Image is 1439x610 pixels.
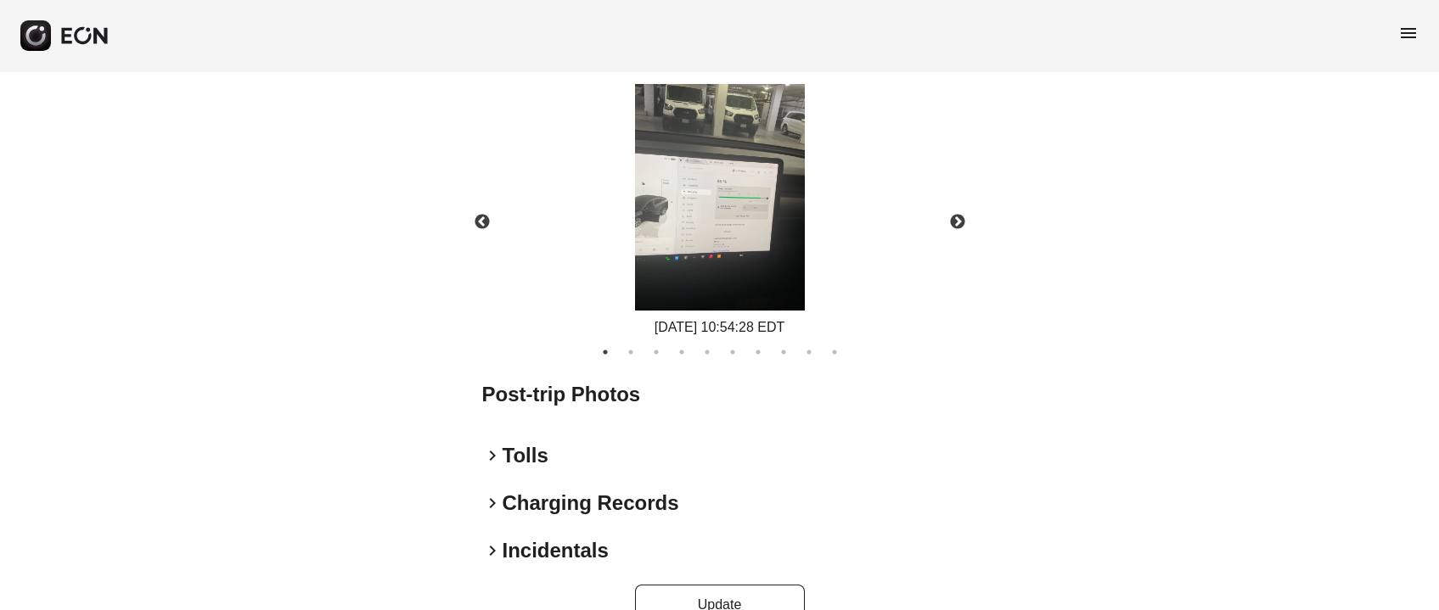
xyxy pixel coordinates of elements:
img: https://fastfleet.me/rails/active_storage/blobs/redirect/eyJfcmFpbHMiOnsibWVzc2FnZSI6IkJBaHBBd0Z2... [635,84,805,311]
span: keyboard_arrow_right [482,540,503,561]
button: 10 [826,344,843,361]
button: 1 [597,344,614,361]
button: 8 [775,344,792,361]
button: 6 [724,344,741,361]
button: Next [928,193,987,252]
h2: Incidentals [503,537,609,564]
button: 2 [622,344,639,361]
h2: Charging Records [503,490,679,517]
button: 5 [699,344,716,361]
span: keyboard_arrow_right [482,445,503,466]
h2: Post-trip Photos [482,381,958,408]
h2: Tolls [503,442,548,469]
button: 9 [801,344,818,361]
button: 3 [648,344,665,361]
button: 7 [750,344,767,361]
button: Previous [452,193,512,252]
span: keyboard_arrow_right [482,493,503,513]
div: [DATE] 10:54:28 EDT [635,317,805,338]
button: 4 [673,344,690,361]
